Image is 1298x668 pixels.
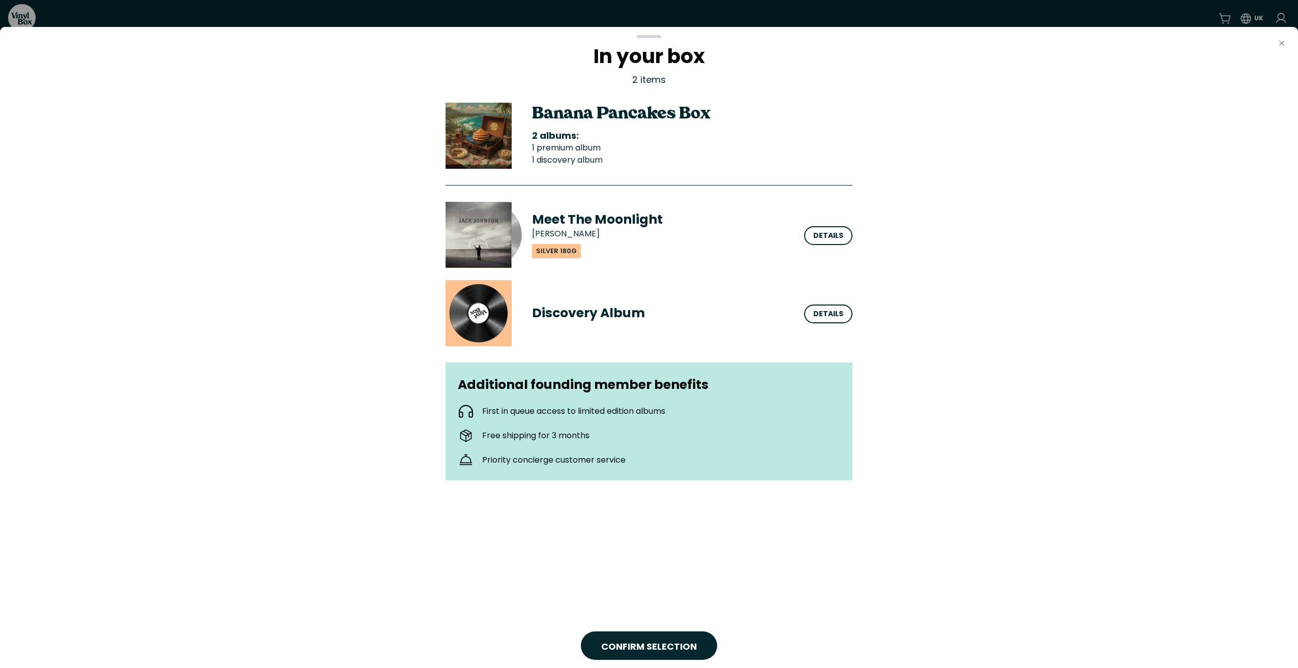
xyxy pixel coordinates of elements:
p: Priority concierge customer service [482,454,626,466]
button: Meet The Moonlight (Silver 180g) artworkMeet The Moonlight [PERSON_NAME]Silver 180g Details [446,202,852,268]
li: 1 premium album [532,142,852,154]
div: Details [813,308,843,319]
p: [PERSON_NAME] [532,228,600,240]
li: 1 discovery album [532,154,852,166]
p: 2 items [446,73,852,86]
button: CONFIRM SELECTION [581,631,717,660]
h3: Additional founding member benefits [458,375,840,395]
div: Details [813,230,843,240]
button: Discovery Album artworkDiscovery Album Details [446,280,852,346]
p: Free shipping for 3 months [482,430,589,442]
h2: Banana Pancakes Box [532,105,852,124]
span: CONFIRM SELECTION [601,640,697,653]
h2: In your box [446,46,852,67]
p: First in queue access to limited edition albums [482,405,665,417]
h3: Discovery Album [532,305,792,321]
p: Silver 180g [532,244,581,258]
h3: Meet The Moonlight [532,211,792,228]
h3: 2 albums: [532,130,852,142]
